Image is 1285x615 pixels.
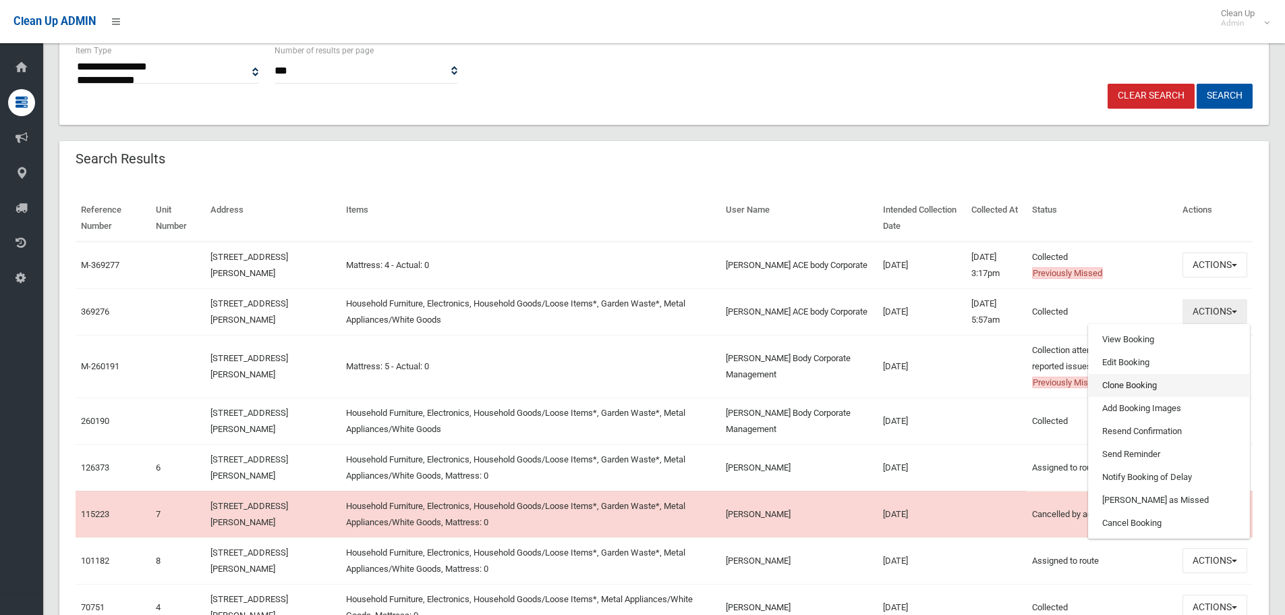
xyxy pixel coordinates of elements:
[76,43,111,58] label: Item Type
[1027,242,1177,289] td: Collected
[1221,18,1255,28] small: Admin
[1182,299,1247,324] button: Actions
[81,462,109,473] a: 126373
[341,537,720,584] td: Household Furniture, Electronics, Household Goods/Loose Items*, Garden Waste*, Metal Appliances/W...
[341,242,720,289] td: Mattress: 4 - Actual: 0
[966,242,1027,289] td: [DATE] 3:17pm
[81,509,109,519] a: 115223
[1089,489,1249,512] a: [PERSON_NAME] as Missed
[210,252,288,278] a: [STREET_ADDRESS][PERSON_NAME]
[966,195,1027,242] th: Collected At
[1027,195,1177,242] th: Status
[878,195,966,242] th: Intended Collection Date
[878,335,966,398] td: [DATE]
[341,444,720,491] td: Household Furniture, Electronics, Household Goods/Loose Items*, Garden Waste*, Metal Appliances/W...
[878,444,966,491] td: [DATE]
[150,537,205,584] td: 8
[81,416,109,426] a: 260190
[150,195,205,242] th: Unit Number
[210,454,288,481] a: [STREET_ADDRESS][PERSON_NAME]
[81,602,105,612] a: 70751
[341,288,720,335] td: Household Furniture, Electronics, Household Goods/Loose Items*, Garden Waste*, Metal Appliances/W...
[81,306,109,317] a: 369276
[720,195,878,242] th: User Name
[210,501,288,527] a: [STREET_ADDRESS][PERSON_NAME]
[1108,84,1195,109] a: Clear Search
[210,408,288,434] a: [STREET_ADDRESS][PERSON_NAME]
[720,444,878,491] td: [PERSON_NAME]
[1089,328,1249,351] a: View Booking
[720,242,878,289] td: [PERSON_NAME] ACE body Corporate
[210,298,288,325] a: [STREET_ADDRESS][PERSON_NAME]
[13,15,96,28] span: Clean Up ADMIN
[1027,335,1177,398] td: Collection attempted but driver reported issues
[1027,444,1177,491] td: Assigned to route
[1214,8,1268,28] span: Clean Up
[1197,84,1253,109] button: Search
[341,398,720,444] td: Household Furniture, Electronics, Household Goods/Loose Items*, Garden Waste*, Metal Appliances/W...
[59,146,181,172] header: Search Results
[720,491,878,537] td: [PERSON_NAME]
[878,398,966,444] td: [DATE]
[720,288,878,335] td: [PERSON_NAME] ACE body Corporate
[878,242,966,289] td: [DATE]
[1089,512,1249,535] a: Cancel Booking
[210,353,288,379] a: [STREET_ADDRESS][PERSON_NAME]
[720,537,878,584] td: [PERSON_NAME]
[1182,548,1247,573] button: Actions
[341,335,720,398] td: Mattress: 5 - Actual: 0
[150,444,205,491] td: 6
[81,556,109,566] a: 101182
[1182,252,1247,277] button: Actions
[275,43,374,58] label: Number of results per page
[341,195,720,242] th: Items
[205,195,341,242] th: Address
[1032,267,1103,279] span: Previously Missed
[81,260,119,270] a: M-369277
[1089,466,1249,489] a: Notify Booking of Delay
[81,361,119,371] a: M-260191
[878,537,966,584] td: [DATE]
[341,491,720,537] td: Household Furniture, Electronics, Household Goods/Loose Items*, Garden Waste*, Metal Appliances/W...
[1027,398,1177,444] td: Collected
[1089,397,1249,420] a: Add Booking Images
[1027,537,1177,584] td: Assigned to route
[1089,374,1249,397] a: Clone Booking
[1027,491,1177,537] td: Cancelled by admin before cutoff
[878,288,966,335] td: [DATE]
[878,491,966,537] td: [DATE]
[210,547,288,574] a: [STREET_ADDRESS][PERSON_NAME]
[150,491,205,537] td: 7
[1089,443,1249,466] a: Send Reminder
[1089,351,1249,374] a: Edit Booking
[720,335,878,398] td: [PERSON_NAME] Body Corporate Management
[1177,195,1253,242] th: Actions
[1027,288,1177,335] td: Collected
[966,288,1027,335] td: [DATE] 5:57am
[1089,420,1249,443] a: Resend Confirmation
[720,398,878,444] td: [PERSON_NAME] Body Corporate Management
[1032,377,1103,388] span: Previously Missed
[76,195,150,242] th: Reference Number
